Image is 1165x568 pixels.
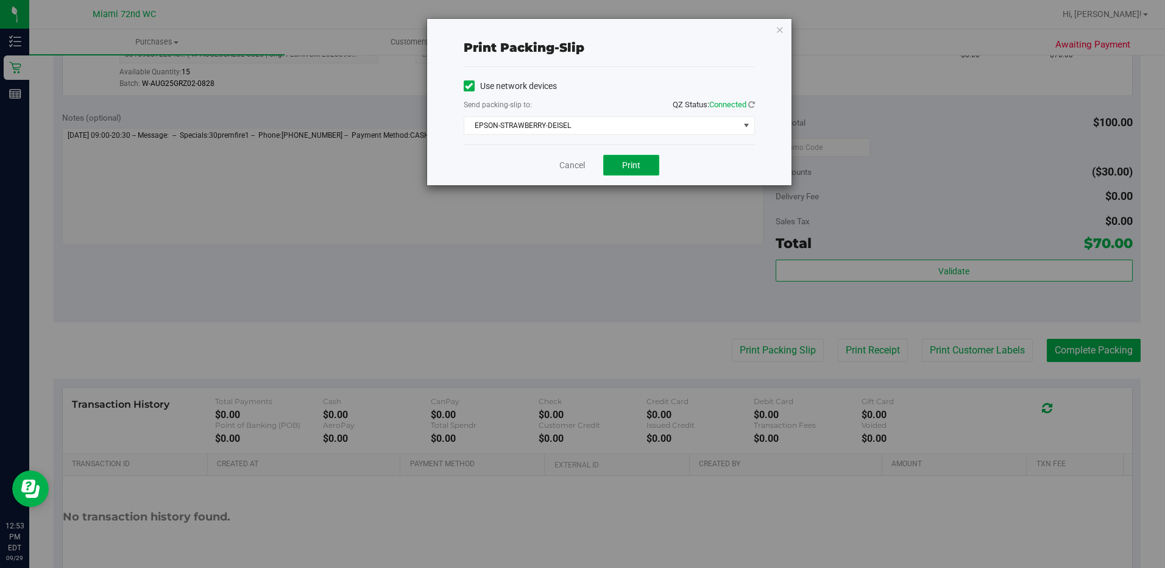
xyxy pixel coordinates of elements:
[603,155,659,176] button: Print
[464,80,557,93] label: Use network devices
[622,160,640,170] span: Print
[673,100,755,109] span: QZ Status:
[738,117,754,134] span: select
[709,100,746,109] span: Connected
[12,470,49,507] iframe: Resource center
[559,159,585,172] a: Cancel
[464,99,532,110] label: Send packing-slip to:
[464,40,584,55] span: Print packing-slip
[464,117,739,134] span: EPSON-STRAWBERRY-DEISEL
